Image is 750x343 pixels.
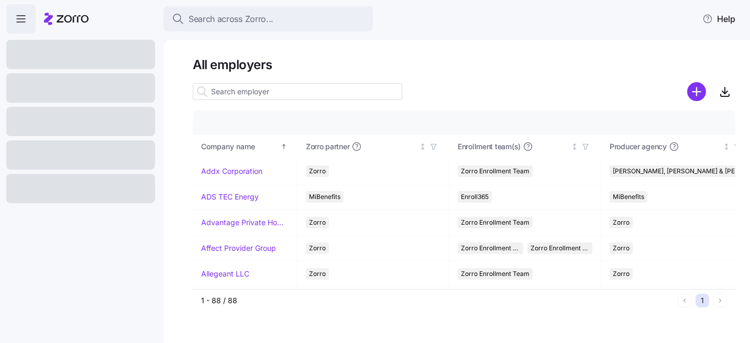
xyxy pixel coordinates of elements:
[309,217,326,228] span: Zorro
[193,57,735,73] h1: All employers
[610,141,667,152] span: Producer agency
[713,294,727,307] button: Next page
[458,141,521,152] span: Enrollment team(s)
[461,191,489,203] span: Enroll365
[309,268,326,280] span: Zorro
[687,82,706,101] svg: add icon
[306,141,349,152] span: Zorro partner
[531,242,590,254] span: Zorro Enrollment Experts
[696,294,709,307] button: 1
[694,8,744,29] button: Help
[613,217,630,228] span: Zorro
[571,143,578,150] div: Not sorted
[449,135,601,159] th: Enrollment team(s)Not sorted
[309,165,326,177] span: Zorro
[461,165,530,177] span: Zorro Enrollment Team
[193,83,402,100] input: Search employer
[163,6,373,31] button: Search across Zorro...
[613,191,644,203] span: MiBenefits
[297,135,449,159] th: Zorro partnerNot sorted
[309,191,340,203] span: MiBenefits
[193,135,297,159] th: Company nameSorted ascending
[201,295,674,306] div: 1 - 88 / 88
[309,242,326,254] span: Zorro
[702,13,735,25] span: Help
[201,217,289,228] a: Advantage Private Home Care
[280,143,288,150] div: Sorted ascending
[613,242,630,254] span: Zorro
[189,13,273,26] span: Search across Zorro...
[613,268,630,280] span: Zorro
[461,242,520,254] span: Zorro Enrollment Team
[201,141,279,152] div: Company name
[201,192,259,202] a: ADS TEC Energy
[461,268,530,280] span: Zorro Enrollment Team
[723,143,730,150] div: Not sorted
[201,166,262,176] a: Addx Corporation
[201,243,276,253] a: Affect Provider Group
[678,294,691,307] button: Previous page
[461,217,530,228] span: Zorro Enrollment Team
[201,269,249,279] a: Allegeant LLC
[419,143,426,150] div: Not sorted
